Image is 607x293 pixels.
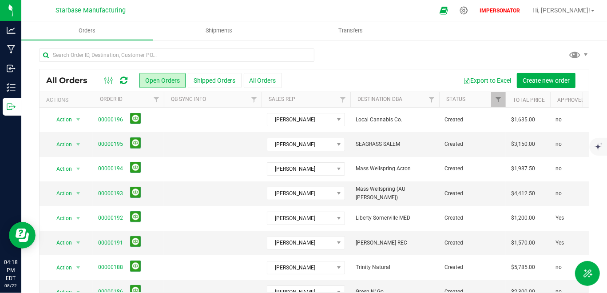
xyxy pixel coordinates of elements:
[48,163,72,175] span: Action
[73,163,84,175] span: select
[513,97,545,103] a: Total Price
[73,138,84,151] span: select
[511,189,535,198] span: $4,412.50
[356,140,434,149] span: SEAGRASS SALEM
[9,222,36,249] iframe: Resource center
[555,189,562,198] span: no
[7,83,16,92] inline-svg: Inventory
[444,239,500,247] span: Created
[356,214,434,222] span: Liberty Somerville MED
[356,239,434,247] span: [PERSON_NAME] REC
[444,116,500,124] span: Created
[444,214,500,222] span: Created
[48,187,72,200] span: Action
[458,6,469,15] div: Manage settings
[511,140,535,149] span: $3,150.00
[98,189,123,198] a: 00000193
[555,140,562,149] span: no
[98,239,123,247] a: 00000191
[267,212,333,225] span: [PERSON_NAME]
[434,2,454,19] span: Open Ecommerce Menu
[73,113,84,126] span: select
[39,48,314,62] input: Search Order ID, Destination, Customer PO...
[48,261,72,274] span: Action
[194,27,244,35] span: Shipments
[98,116,123,124] a: 00000196
[555,165,562,173] span: no
[21,21,153,40] a: Orders
[517,73,575,88] button: Create new order
[46,76,96,85] span: All Orders
[336,92,350,107] a: Filter
[73,261,84,274] span: select
[444,140,500,149] span: Created
[7,64,16,73] inline-svg: Inbound
[491,92,506,107] a: Filter
[267,138,333,151] span: [PERSON_NAME]
[48,113,72,126] span: Action
[4,258,17,282] p: 04:18 PM EDT
[511,165,535,173] span: $1,987.50
[73,212,84,225] span: select
[267,237,333,249] span: [PERSON_NAME]
[269,96,295,102] a: Sales Rep
[48,212,72,225] span: Action
[149,92,164,107] a: Filter
[457,73,517,88] button: Export to Excel
[98,263,123,272] a: 00000188
[555,214,564,222] span: Yes
[356,263,434,272] span: Trinity Natural
[267,163,333,175] span: [PERSON_NAME]
[555,239,564,247] span: Yes
[555,263,562,272] span: no
[511,239,535,247] span: $1,570.00
[4,282,17,289] p: 08/22
[48,138,72,151] span: Action
[326,27,375,35] span: Transfers
[46,97,89,103] div: Actions
[244,73,282,88] button: All Orders
[444,165,500,173] span: Created
[444,263,500,272] span: Created
[73,187,84,200] span: select
[511,263,535,272] span: $5,785.00
[357,96,402,102] a: Destination DBA
[171,96,206,102] a: QB Sync Info
[73,237,84,249] span: select
[67,27,107,35] span: Orders
[356,165,434,173] span: Mass Wellspring Acton
[267,113,333,126] span: [PERSON_NAME]
[98,165,123,173] a: 00000194
[575,261,600,286] button: Toggle Menu
[511,116,535,124] span: $1,635.00
[56,7,126,14] span: Starbase Manufacturing
[267,187,333,200] span: [PERSON_NAME]
[247,92,262,107] a: Filter
[188,73,242,88] button: Shipped Orders
[446,96,465,102] a: Status
[476,7,524,15] p: IMPERSONATOR
[532,7,590,14] span: Hi, [PERSON_NAME]!
[267,261,333,274] span: [PERSON_NAME]
[98,214,123,222] a: 00000192
[7,45,16,54] inline-svg: Manufacturing
[523,77,570,84] span: Create new order
[555,116,562,124] span: no
[7,102,16,111] inline-svg: Outbound
[356,185,434,202] span: Mass Wellspring (AU [PERSON_NAME])
[98,140,123,149] a: 00000195
[557,97,587,103] a: Approved?
[511,214,535,222] span: $1,200.00
[444,189,500,198] span: Created
[139,73,186,88] button: Open Orders
[7,26,16,35] inline-svg: Analytics
[153,21,285,40] a: Shipments
[356,116,434,124] span: Local Cannabis Co.
[425,92,439,107] a: Filter
[100,96,123,102] a: Order ID
[48,237,72,249] span: Action
[285,21,417,40] a: Transfers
